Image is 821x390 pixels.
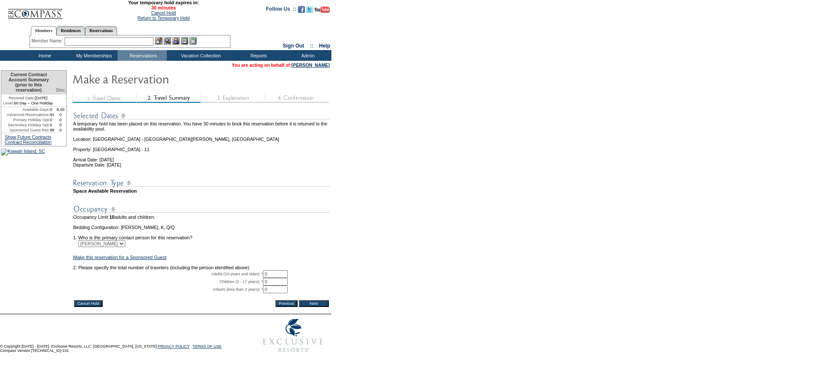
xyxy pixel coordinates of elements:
[74,300,103,307] input: Cancel Hold
[151,10,176,15] a: Cancel Hold
[193,344,222,348] a: TERMS OF USE
[292,63,330,68] a: [PERSON_NAME]
[1,112,50,117] td: Advanced Reservations:
[50,112,55,117] td: 91
[73,204,330,214] img: subTtlOccupancy.gif
[1,117,50,122] td: Primary Holiday Opt:
[55,112,66,117] td: 0
[56,87,66,92] span: Disc.
[282,50,331,61] td: Admin
[50,117,55,122] td: 0
[19,50,68,61] td: Home
[85,26,117,35] a: Reservations
[50,128,55,133] td: 99
[73,142,330,152] td: Property: [GEOGRAPHIC_DATA] - 11
[1,107,50,112] td: Available Days:
[136,94,201,103] img: step2_state2.gif
[158,344,189,348] a: PRIVACY POLICY
[73,255,166,260] a: Make this reservation for a Sponsored Guest
[73,225,330,230] td: Bedding Configuration: [PERSON_NAME], K, Q/Q
[55,117,66,122] td: 0
[283,43,304,49] a: Sign Out
[56,26,85,35] a: Residences
[1,128,50,133] td: Sponsored Guest Res:
[306,6,313,13] img: Follow us on Twitter
[55,122,66,128] td: 0
[109,214,114,220] span: 10
[164,37,171,45] img: View
[3,101,14,106] span: Level:
[73,265,330,270] td: 2. Please specify the total number of travelers (including the person identified above)
[155,37,162,45] img: b_edit.gif
[72,94,136,103] img: step1_state3.gif
[68,50,118,61] td: My Memberships
[118,50,167,61] td: Reservations
[314,6,330,13] img: Subscribe to our YouTube Channel
[167,50,233,61] td: Vacation Collection
[7,2,63,19] img: Compass Home
[73,131,330,142] td: Location: [GEOGRAPHIC_DATA] - [GEOGRAPHIC_DATA][PERSON_NAME], [GEOGRAPHIC_DATA]
[73,162,330,167] td: Departure Date: [DATE]
[9,95,35,101] span: Renewal Date:
[73,121,330,131] td: A temporary hold has been placed on this reservation. You have 30 minutes to book this reservatio...
[73,278,263,286] td: Children (2 - 17 years): *
[181,37,188,45] img: Reservations
[55,128,66,133] td: 0
[201,94,265,103] img: step3_state1.gif
[72,70,243,87] img: Make Reservation
[31,26,57,36] a: Members
[138,15,190,21] a: Return to Temporary Hold
[1,71,55,95] td: Current Contract Account Summary (prior to this reservation)
[32,37,65,45] div: Member Name:
[275,300,298,307] input: Previous
[314,9,330,14] a: Subscribe to our YouTube Channel
[298,9,305,14] a: Become our fan on Facebook
[306,9,313,14] a: Follow us on Twitter
[73,286,263,293] td: Infants (less than 2 years): *
[5,140,52,145] a: Contract Reconciliation
[1,122,50,128] td: Secondary Holiday Opt:
[233,50,282,61] td: Reports
[255,314,331,357] img: Exclusive Resorts
[298,6,305,13] img: Become our fan on Facebook
[266,5,296,15] td: Follow Us ::
[50,107,55,112] td: 0
[232,63,330,68] span: You are acting on behalf of:
[1,95,55,101] td: [DATE]
[265,94,329,103] img: step4_state1.gif
[73,230,330,240] td: 1. Who is the primary contact person for this reservation?
[73,152,330,162] td: Arrival Date: [DATE]
[73,214,330,220] td: Occupancy Limit: adults and children.
[189,37,197,45] img: b_calculator.gif
[1,149,45,155] img: Kiawah Island, SC
[310,43,313,49] span: ::
[172,37,180,45] img: Impersonate
[73,110,330,121] img: subTtlSelectedDates.gif
[5,134,51,140] a: Show Future Contracts
[73,188,330,194] td: Space Available Reservation
[73,178,330,188] img: subTtlResType.gif
[55,107,66,112] td: 8.00
[67,5,260,10] span: 30 minutes
[50,122,55,128] td: 0
[299,300,329,307] input: Next
[1,101,55,107] td: 60 Day – One Holiday
[73,270,263,278] td: Adults (18 years and older): *
[319,43,330,49] a: Help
